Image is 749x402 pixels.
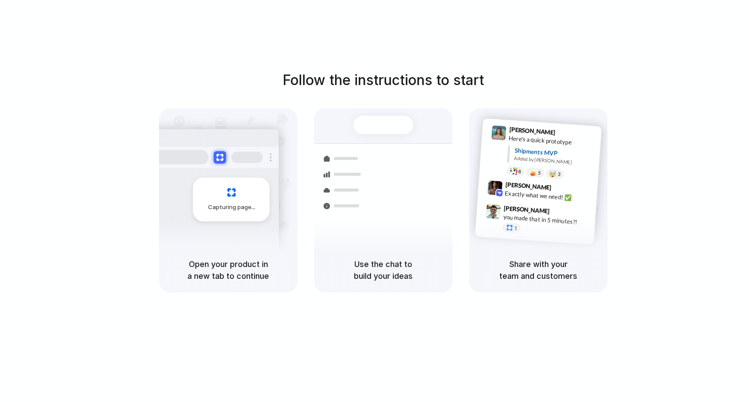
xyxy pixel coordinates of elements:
[558,128,576,139] span: 9:41 AM
[518,169,521,174] span: 8
[554,184,572,194] span: 9:42 AM
[552,207,570,218] span: 9:47 AM
[558,171,561,176] span: 3
[283,70,484,91] h1: Follow the instructions to start
[505,189,592,203] div: Exactly what we need! ✅
[208,203,257,212] span: Capturing page
[504,203,550,216] span: [PERSON_NAME]
[509,133,596,148] div: Here's a quick prototype
[514,226,517,231] span: 1
[503,212,590,227] div: you made that in 5 minutes?!
[505,179,551,192] span: [PERSON_NAME]
[514,146,595,160] div: Shipments MVP
[480,258,597,282] h5: Share with your team and customers
[549,171,557,177] div: 🤯
[514,155,594,167] div: Added by [PERSON_NAME]
[509,125,555,137] span: [PERSON_NAME]
[325,258,442,282] h5: Use the chat to build your ideas
[170,258,287,282] h5: Open your product in a new tab to continue
[538,170,541,175] span: 5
